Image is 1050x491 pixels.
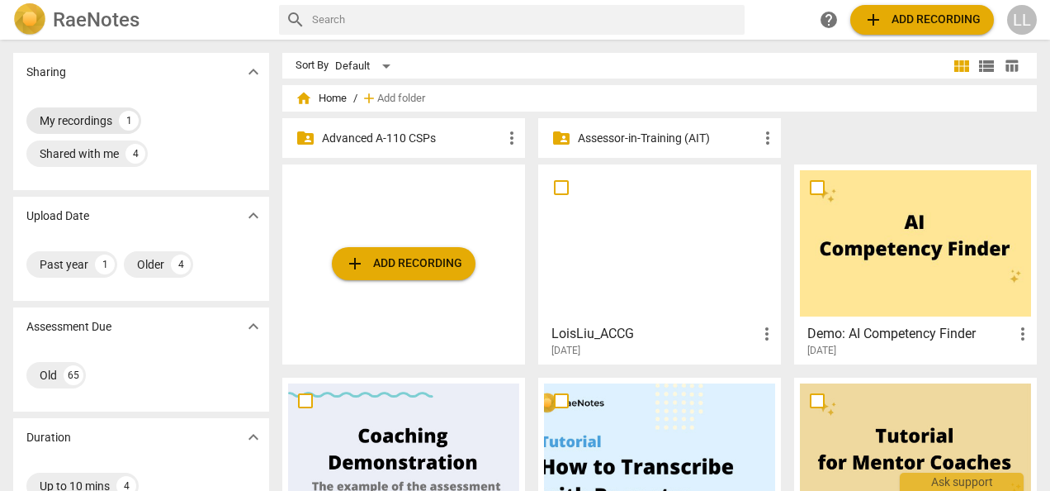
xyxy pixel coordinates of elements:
button: Upload [332,247,475,280]
span: more_vert [1013,324,1033,344]
span: folder_shared [551,128,571,148]
span: view_list [977,56,996,76]
p: Duration [26,429,71,446]
span: table_chart [1004,58,1019,74]
div: 65 [64,365,83,385]
button: Upload [850,5,994,35]
a: Help [814,5,844,35]
button: Tile view [949,54,974,79]
div: 1 [95,255,115,274]
span: more_vert [758,128,778,148]
div: My recordings [40,112,112,129]
div: Past year [40,256,88,273]
span: [DATE] [807,344,836,358]
span: Add recording [863,10,981,30]
input: Search [312,7,738,33]
h3: LoisLiu_ACCG [551,324,757,344]
span: expand_more [244,206,263,226]
span: home [296,90,312,107]
button: Show more [241,203,266,228]
h2: RaeNotes [53,8,140,31]
span: search [286,10,305,30]
span: add [361,90,377,107]
button: List view [974,54,999,79]
span: expand_more [244,427,263,447]
p: Sharing [26,64,66,81]
p: Advanced A-110 CSPs [322,130,502,147]
span: Add folder [377,93,425,105]
span: add [345,254,365,274]
span: expand_more [244,317,263,336]
a: LogoRaeNotes [13,3,266,36]
div: 1 [119,111,139,131]
span: folder_shared [296,128,315,148]
p: Assessment Due [26,318,111,336]
button: Show more [241,60,266,84]
img: Logo [13,3,46,36]
span: [DATE] [551,344,580,358]
div: Old [40,367,57,384]
span: expand_more [244,62,263,82]
p: Upload Date [26,207,89,225]
button: Table view [999,54,1024,79]
div: Default [335,53,396,79]
span: Add recording [345,254,462,274]
span: more_vert [502,128,522,148]
button: Show more [241,425,266,450]
a: LoisLiu_ACCG[DATE] [544,170,775,357]
div: 4 [125,144,145,164]
div: Ask support [900,473,1024,491]
span: Home [296,90,347,107]
span: add [863,10,883,30]
span: view_module [952,56,972,76]
span: help [819,10,839,30]
div: Older [137,256,164,273]
button: LL [1007,5,1037,35]
p: Assessor-in-Training (AIT) [578,130,758,147]
div: Shared with me [40,145,119,162]
span: more_vert [757,324,777,344]
div: Sort By [296,60,329,72]
span: / [353,93,357,105]
div: 4 [171,255,191,274]
button: Show more [241,314,266,339]
h3: Demo: AI Competency Finder [807,324,1013,344]
a: Demo: AI Competency Finder[DATE] [800,170,1031,357]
